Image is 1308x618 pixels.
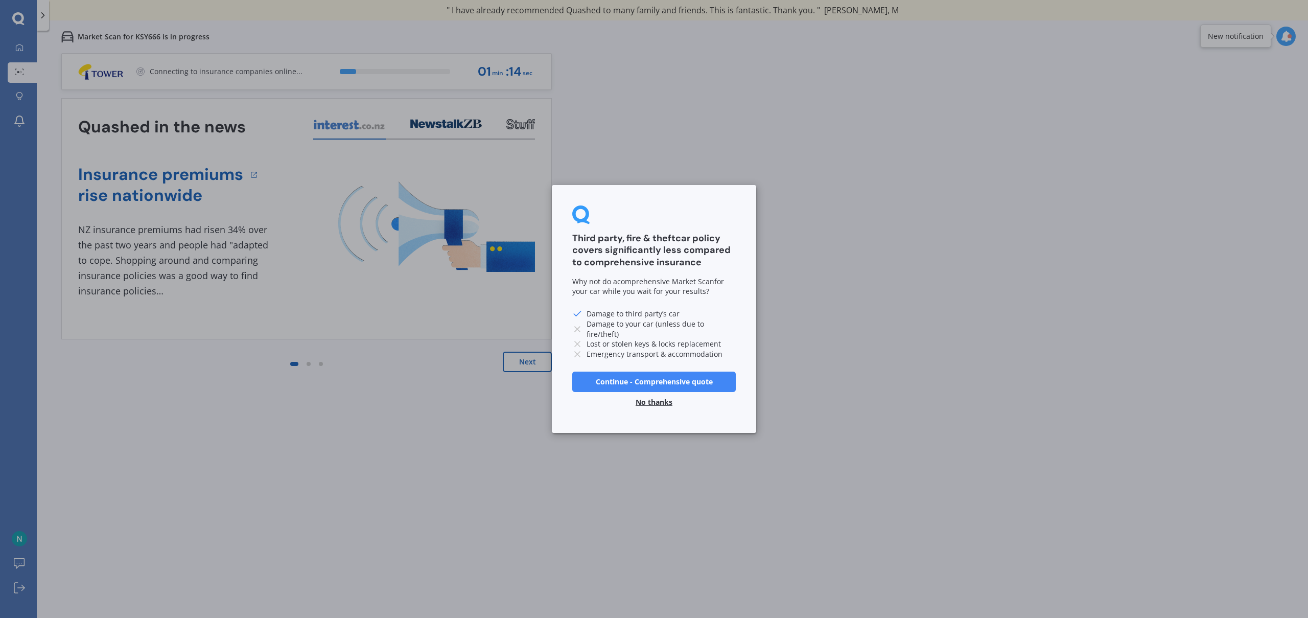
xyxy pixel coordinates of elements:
button: No thanks [629,392,679,413]
div: Why not do a for your car while you wait for your results? [572,277,736,296]
li: Damage to your car (unless due to fire/theft) [572,319,736,339]
li: Damage to third party’s car [572,309,736,319]
li: Emergency transport & accommodation [572,349,736,359]
button: Continue - Comprehensive quote [572,372,736,392]
h3: Third party, fire & theft car policy covers significantly less compared to comprehensive insurance [572,233,736,268]
span: comprehensive Market Scan [617,277,714,286]
li: Lost or stolen keys & locks replacement [572,339,736,349]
